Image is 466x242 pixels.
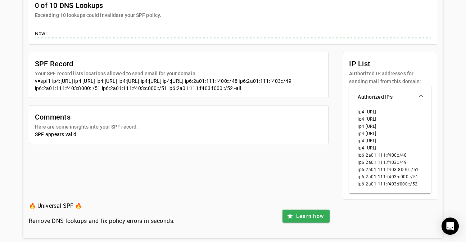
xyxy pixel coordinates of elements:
div: v=spf1 ip4:[URL] ip4:[URL] ip4:[URL] ip4:[URL] ip4:[URL] ip4:[URL] ip6:2a01:111:f400::/48 ip6:2a0... [35,77,323,92]
div: Now: [35,30,431,39]
div: SPF appears valid [35,131,323,138]
mat-card-title: SPF Record [35,58,197,70]
mat-card-subtitle: Here are some insights into your SPF record. [35,123,138,131]
mat-card-subtitle: Exceeding 10 lookups could invalidate your SPF policy. [35,11,161,19]
div: Open Intercom Messenger [442,218,459,235]
button: Learn how [282,210,330,223]
li: ip6:2a01:111:f403::/49 [358,159,422,166]
mat-card-subtitle: Your SPF record lists locations allowed to send email for your domain. [35,70,197,77]
mat-card-subtitle: Authorized IP addresses for sending mail from this domain: [349,70,431,85]
mat-card-title: Comments [35,111,138,123]
li: ip4:[URL] [358,108,422,116]
li: ip4:[URL] [358,116,422,123]
li: ip4:[URL] [358,123,422,130]
h3: 🔥 Universal SPF 🔥 [29,201,175,211]
mat-card-title: IP List [349,58,431,70]
mat-panel-title: Authorized IPs [358,93,414,100]
li: ip4:[URL] [358,144,422,152]
span: Learn how [296,212,324,220]
li: ip4:[URL] [358,130,422,137]
div: Authorized IPs [349,108,431,193]
li: ip6:2a01:111:f403:f000::/52 [358,180,422,188]
li: ip6:2a01:111:f403:8000::/51 [358,166,422,173]
li: ip6:2a01:111:f403:c000::/51 [358,173,422,180]
li: ip6:2a01:111:f400::/48 [358,152,422,159]
li: ip4:[URL] [358,137,422,144]
mat-expansion-panel-header: Authorized IPs [349,85,431,108]
h4: Remove DNS lookups and fix policy errors in seconds. [29,217,175,225]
